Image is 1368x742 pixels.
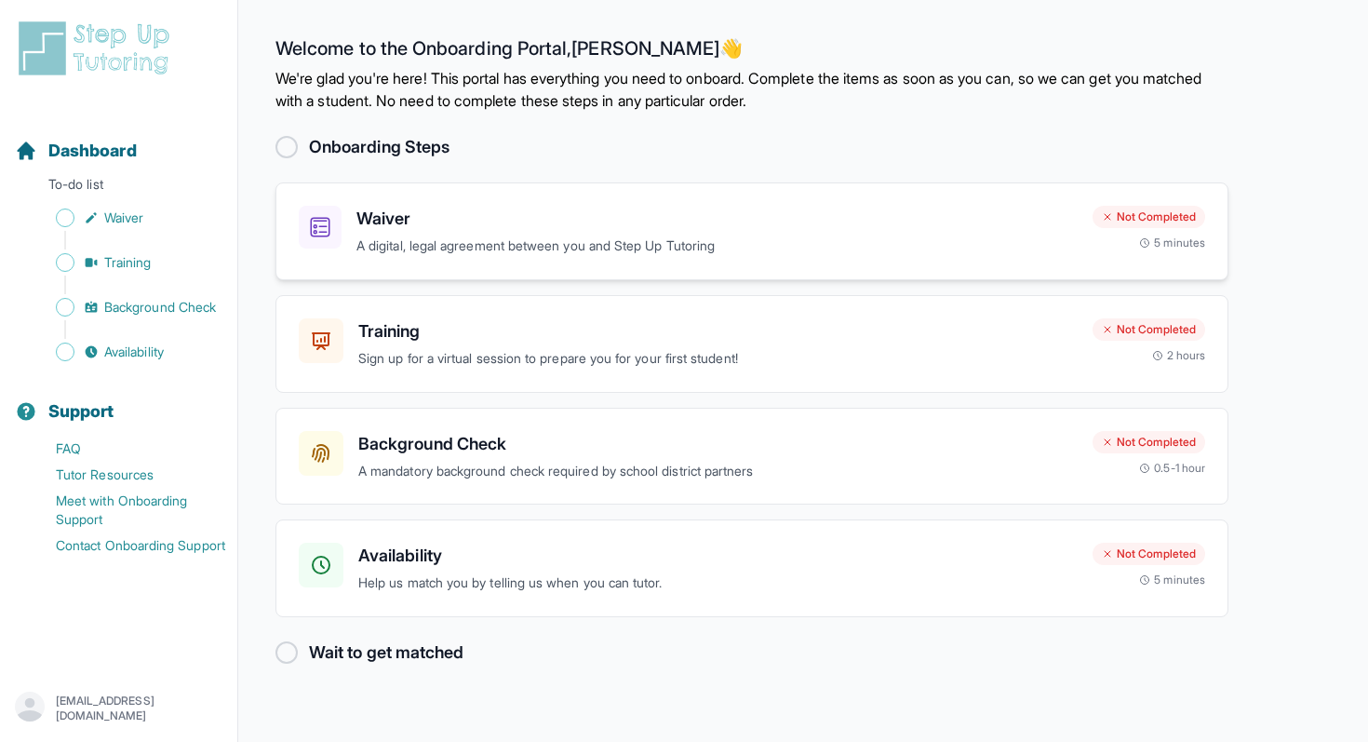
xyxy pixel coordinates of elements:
[1093,206,1205,228] div: Not Completed
[358,348,1078,370] p: Sign up for a virtual session to prepare you for your first student!
[104,209,143,227] span: Waiver
[104,343,164,361] span: Availability
[1093,318,1205,341] div: Not Completed
[309,640,463,666] h2: Wait to get matched
[356,206,1078,232] h3: Waiver
[1093,431,1205,453] div: Not Completed
[15,339,237,365] a: Availability
[15,205,237,231] a: Waiver
[356,236,1078,257] p: A digital, legal agreement between you and Step Up Tutoring
[15,138,137,164] a: Dashboard
[1139,461,1205,476] div: 0.5-1 hour
[104,298,216,317] span: Background Check
[275,408,1228,506] a: Background CheckA mandatory background check required by school district partnersNot Completed0.5...
[7,108,230,171] button: Dashboard
[358,543,1078,569] h3: Availability
[15,19,181,78] img: logo
[15,488,237,533] a: Meet with Onboarding Support
[1139,236,1205,250] div: 5 minutes
[275,37,1228,67] h2: Welcome to the Onboarding Portal, [PERSON_NAME] 👋
[1139,573,1205,587] div: 5 minutes
[358,318,1078,344] h3: Training
[309,134,449,160] h2: Onboarding Steps
[56,694,222,723] p: [EMAIL_ADDRESS][DOMAIN_NAME]
[7,369,230,432] button: Support
[48,138,137,164] span: Dashboard
[1093,543,1205,565] div: Not Completed
[358,573,1078,594] p: Help us match you by telling us when you can tutor.
[15,250,237,276] a: Training
[104,253,152,272] span: Training
[275,295,1228,393] a: TrainingSign up for a virtual session to prepare you for your first student!Not Completed2 hours
[15,533,237,559] a: Contact Onboarding Support
[15,436,237,462] a: FAQ
[48,398,114,425] span: Support
[15,692,222,725] button: [EMAIL_ADDRESS][DOMAIN_NAME]
[15,462,237,488] a: Tutor Resources
[358,461,1078,482] p: A mandatory background check required by school district partners
[7,175,230,201] p: To-do list
[275,519,1228,617] a: AvailabilityHelp us match you by telling us when you can tutor.Not Completed5 minutes
[15,294,237,320] a: Background Check
[1152,348,1206,363] div: 2 hours
[275,67,1228,112] p: We're glad you're here! This portal has everything you need to onboard. Complete the items as soo...
[275,182,1228,280] a: WaiverA digital, legal agreement between you and Step Up TutoringNot Completed5 minutes
[358,431,1078,457] h3: Background Check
